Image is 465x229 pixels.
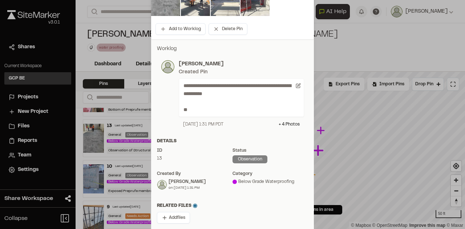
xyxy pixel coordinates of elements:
[232,179,308,185] div: Below Grade Waterproofing
[157,203,197,209] span: Related Files
[183,121,223,128] div: [DATE] 1:31 PM PDT
[157,171,232,177] div: Created by
[232,171,308,177] div: category
[157,180,167,189] img: Alvaro Garcia
[232,155,267,163] div: observation
[157,138,308,144] div: Details
[169,185,206,191] div: on [DATE] 1:31 PM
[232,147,308,154] div: Status
[157,155,232,162] div: 13
[169,179,206,185] div: [PERSON_NAME]
[169,214,185,221] span: Add files
[157,147,232,154] div: ID
[157,212,190,224] button: Addfiles
[279,121,300,128] div: + 4 Photo s
[179,68,207,76] div: Created Pin
[161,60,174,73] img: photo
